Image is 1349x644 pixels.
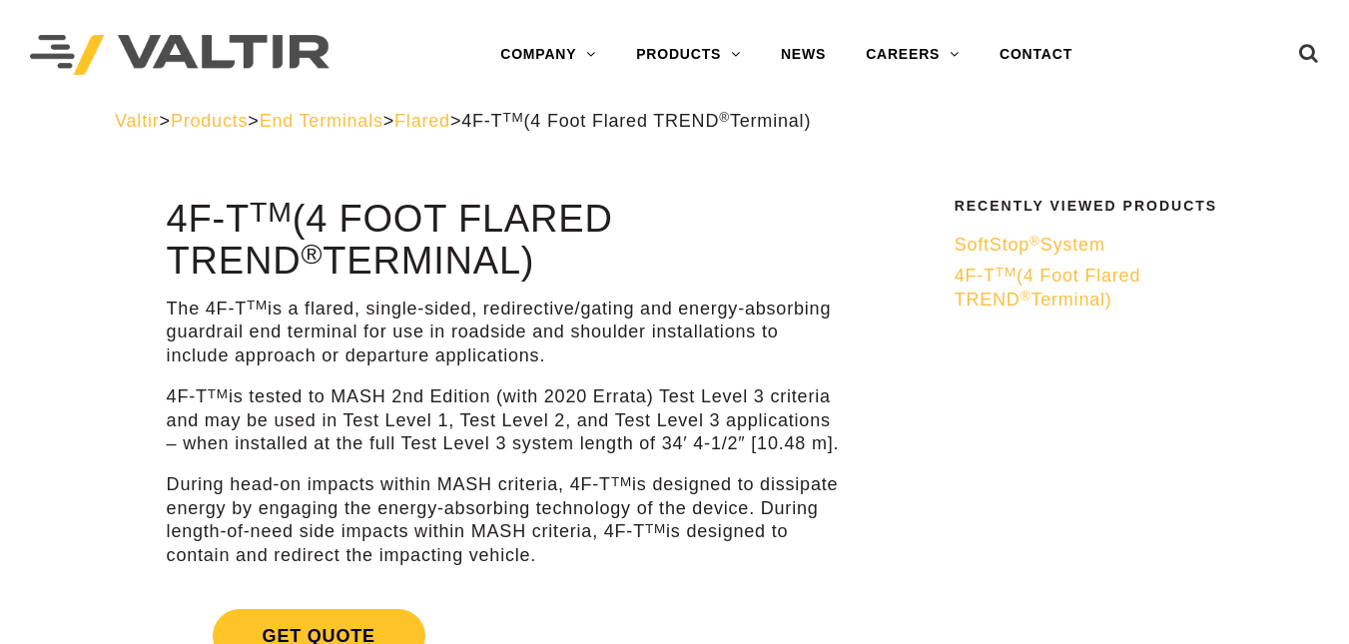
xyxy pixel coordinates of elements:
a: CONTACT [980,35,1092,75]
sup: ® [1020,289,1031,304]
span: SoftStop System [955,235,1105,255]
img: Valtir [30,35,330,76]
a: NEWS [761,35,846,75]
p: During head-on impacts within MASH criteria, 4F-T is designed to dissipate energy by engaging the... [167,473,846,567]
h1: 4F-T (4 Foot Flared TREND Terminal) [167,199,846,283]
sup: ® [719,110,730,125]
span: 4F-T (4 Foot Flared TREND Terminal) [461,111,811,131]
p: 4F-T is tested to MASH 2nd Edition (with 2020 Errata) Test Level 3 criteria and may be used in Te... [167,385,846,455]
a: Products [171,111,248,131]
sup: ® [1029,234,1040,249]
div: > > > > [115,110,1234,133]
a: Valtir [115,111,159,131]
sup: TM [208,386,229,401]
h2: Recently Viewed Products [955,199,1222,214]
p: The 4F-T is a flared, single-sided, redirective/gating and energy-absorbing guardrail end termina... [167,298,846,367]
sup: TM [996,265,1016,280]
a: Flared [394,111,450,131]
a: End Terminals [260,111,383,131]
sup: TM [247,298,268,313]
sup: TM [250,196,293,228]
a: SoftStop®System [955,234,1222,257]
span: 4F-T (4 Foot Flared TREND Terminal) [955,266,1141,309]
sup: TM [645,521,666,536]
a: CAREERS [846,35,980,75]
a: 4F-TTM(4 Foot Flared TREND®Terminal) [955,265,1222,312]
a: COMPANY [480,35,616,75]
a: PRODUCTS [616,35,761,75]
sup: TM [502,110,523,125]
sup: ® [301,238,323,270]
sup: TM [611,474,632,489]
